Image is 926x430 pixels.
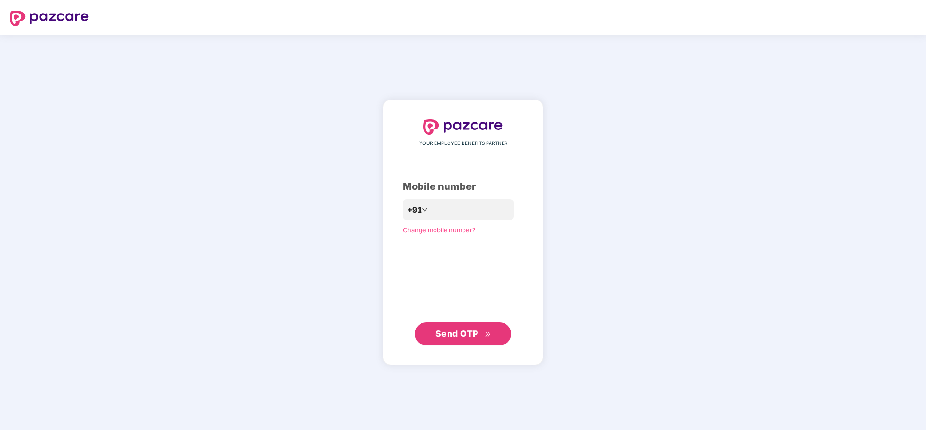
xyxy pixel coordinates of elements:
[485,331,491,338] span: double-right
[403,179,523,194] div: Mobile number
[10,11,89,26] img: logo
[422,207,428,213] span: down
[435,329,478,339] span: Send OTP
[423,119,503,135] img: logo
[415,322,511,345] button: Send OTPdouble-right
[407,204,422,216] span: +91
[403,226,476,234] a: Change mobile number?
[419,140,507,147] span: YOUR EMPLOYEE BENEFITS PARTNER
